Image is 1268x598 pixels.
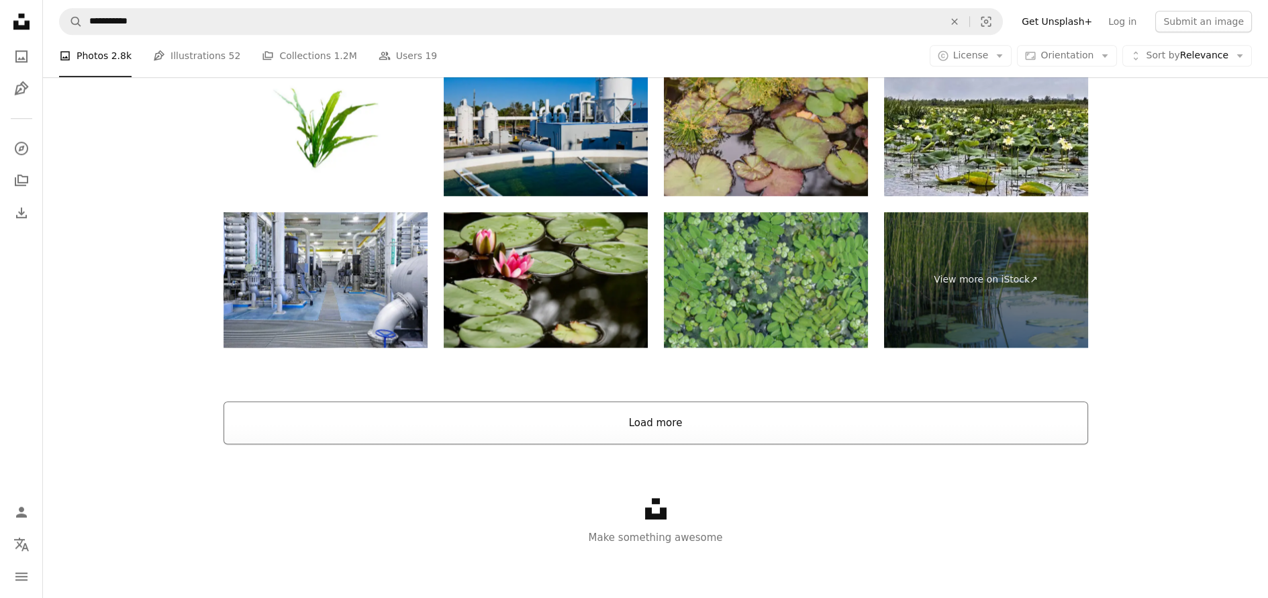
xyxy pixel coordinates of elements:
form: Find visuals sitewide [59,8,1003,35]
button: Orientation [1017,46,1117,67]
a: Home — Unsplash [8,8,35,38]
a: Collections [8,167,35,194]
a: Users 19 [379,35,438,78]
button: Submit an image [1155,11,1252,32]
a: Get Unsplash+ [1014,11,1100,32]
span: Sort by [1146,50,1179,61]
button: Menu [8,563,35,590]
button: Sort byRelevance [1122,46,1252,67]
span: 52 [229,49,241,64]
img: Green leaves of salvinia natans on water surface. Green aquatic plant. [664,212,868,348]
a: Illustrations 52 [153,35,240,78]
span: License [953,50,989,61]
a: Photos [8,43,35,70]
a: View more on iStock↗ [884,212,1088,348]
a: Explore [8,135,35,162]
img: Aquatic fern (microsorum pteropus narrow) isolated on white background [224,60,428,196]
button: Visual search [970,9,1002,34]
img: Tranquil Scenery Hundreds of White Water Lilies Louisiana Bayou • Stock Photo • Westwego, Louisia... [884,60,1088,196]
button: Clear [940,9,969,34]
span: 19 [425,49,437,64]
a: Download History [8,199,35,226]
img: Reverse Osmosis Water Treatment Plant [224,212,428,348]
button: Search Unsplash [60,9,83,34]
img: Water Treatment Facility with Water Tank in Foreground [444,60,648,196]
span: 1.2M [334,49,356,64]
span: Relevance [1146,50,1228,63]
a: Log in / Sign up [8,499,35,526]
button: License [930,46,1012,67]
span: Orientation [1040,50,1093,61]
img: Magenta Pink Water Lily Lotus blooming amidst green Lily Pads on surface of Calm tranquil Pond, s... [444,212,648,348]
p: Make something awesome [43,530,1268,546]
img: Water Lilies & Lily Pads in a Peaceful Pond in Palm Beach, Florida on a Spring Morning in 2024 [664,60,868,196]
a: Collections 1.2M [262,35,356,78]
a: Illustrations [8,75,35,102]
button: Load more [224,401,1088,444]
button: Language [8,531,35,558]
a: Log in [1100,11,1144,32]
